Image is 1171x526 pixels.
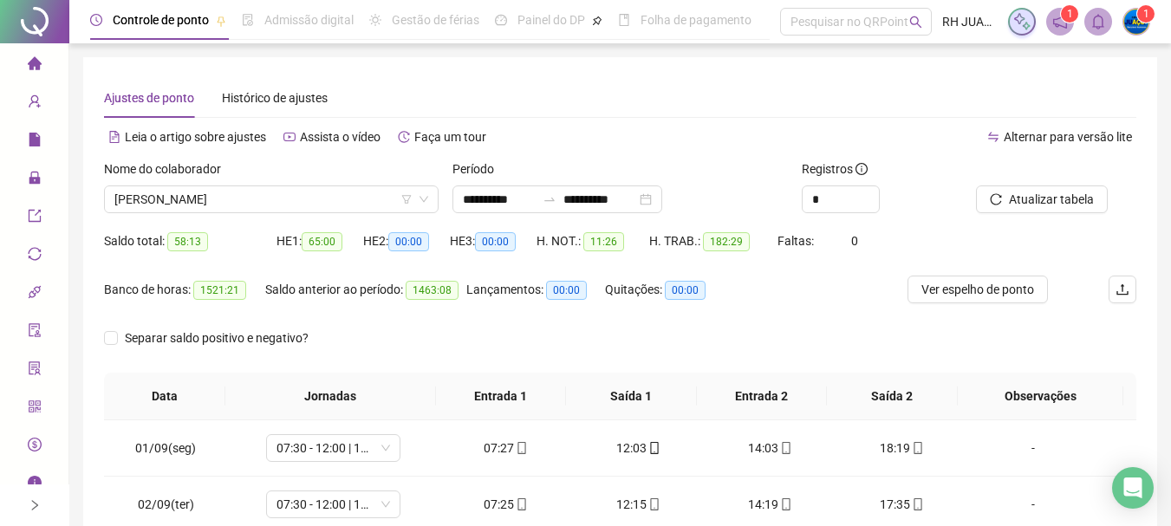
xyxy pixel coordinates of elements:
button: Atualizar tabela [976,185,1108,213]
span: user-add [28,87,42,121]
th: Saída 1 [566,373,697,420]
span: book [618,14,630,26]
span: 1 [1067,8,1073,20]
span: Alternar para versão lite [1004,130,1132,144]
span: 1 [1143,8,1149,20]
span: Folha de pagamento [641,13,751,27]
div: HE 3: [450,231,537,251]
span: info-circle [855,163,868,175]
span: Histórico de ajustes [222,91,328,105]
span: Leia o artigo sobre ajustes [125,130,266,144]
span: youtube [283,131,296,143]
span: notification [1052,14,1068,29]
th: Entrada 1 [436,373,567,420]
span: search [909,16,922,29]
span: 1463:08 [406,281,459,300]
span: Painel do DP [517,13,585,27]
span: right [29,499,41,511]
span: 02/09(ter) [138,497,194,511]
span: 00:00 [546,281,587,300]
span: mobile [647,442,660,454]
th: Jornadas [225,373,435,420]
span: sun [369,14,381,26]
span: Ver espelho de ponto [921,280,1034,299]
span: down [419,194,429,205]
div: 14:03 [718,438,822,458]
span: bell [1090,14,1106,29]
span: 1521:21 [193,281,246,300]
span: api [28,277,42,312]
span: audit [28,315,42,350]
span: history [398,131,410,143]
span: mobile [514,442,528,454]
div: - [982,495,1084,514]
div: Banco de horas: [104,280,265,300]
div: 14:19 [718,495,822,514]
div: 07:25 [454,495,558,514]
span: mobile [514,498,528,510]
span: filter [401,194,412,205]
span: mobile [910,498,924,510]
span: Controle de ponto [113,13,209,27]
span: 01/09(seg) [135,441,196,455]
span: 07:30 - 12:00 | 14:00 - 17:30 [276,435,390,461]
span: sync [28,239,42,274]
span: 07:30 - 12:00 | 14:00 - 17:30 [276,491,390,517]
div: Lançamentos: [466,280,605,300]
span: mobile [910,442,924,454]
div: 12:15 [586,495,690,514]
th: Entrada 2 [697,373,828,420]
div: 07:27 [454,438,558,458]
span: mobile [778,442,792,454]
span: file-text [108,131,120,143]
span: solution [28,354,42,388]
sup: Atualize o seu contato no menu Meus Dados [1137,5,1155,23]
span: swap-right [543,192,556,206]
span: Faça um tour [414,130,486,144]
span: 182:29 [703,232,750,251]
span: Ajustes de ponto [104,91,194,105]
span: Registros [802,159,868,179]
span: reload [990,193,1002,205]
span: dollar [28,430,42,464]
span: Assista o vídeo [300,130,381,144]
span: Faltas: [777,234,816,248]
div: 12:03 [586,438,690,458]
div: Quitações: [605,280,734,300]
span: file [28,125,42,159]
span: export [28,201,42,236]
span: swap [987,131,999,143]
span: 00:00 [475,232,516,251]
span: mobile [647,498,660,510]
sup: 1 [1061,5,1078,23]
div: Open Intercom Messenger [1112,467,1154,509]
span: file-done [242,14,254,26]
th: Saída 2 [827,373,958,420]
div: H. TRAB.: [649,231,778,251]
label: Nome do colaborador [104,159,232,179]
span: upload [1116,282,1129,296]
span: 11:26 [583,232,624,251]
img: sparkle-icon.fc2bf0ac1784a2077858766a79e2daf3.svg [1012,12,1031,31]
span: RH JUAÇO [942,12,998,31]
span: pushpin [592,16,602,26]
span: Admissão digital [264,13,354,27]
span: pushpin [216,16,226,26]
span: to [543,192,556,206]
span: Atualizar tabela [1009,190,1094,209]
label: Período [452,159,505,179]
div: - [982,438,1084,458]
span: 0 [851,234,858,248]
span: 00:00 [388,232,429,251]
span: FRANCISCO EMERSON NASCIMENTO FONSECA [114,186,428,212]
span: 65:00 [302,232,342,251]
span: Separar saldo positivo e negativo? [118,328,316,347]
span: info-circle [28,468,42,503]
span: clock-circle [90,14,102,26]
span: lock [28,163,42,198]
span: 58:13 [167,232,208,251]
span: mobile [778,498,792,510]
div: HE 1: [276,231,363,251]
th: Data [104,373,225,420]
span: Observações [972,386,1109,406]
